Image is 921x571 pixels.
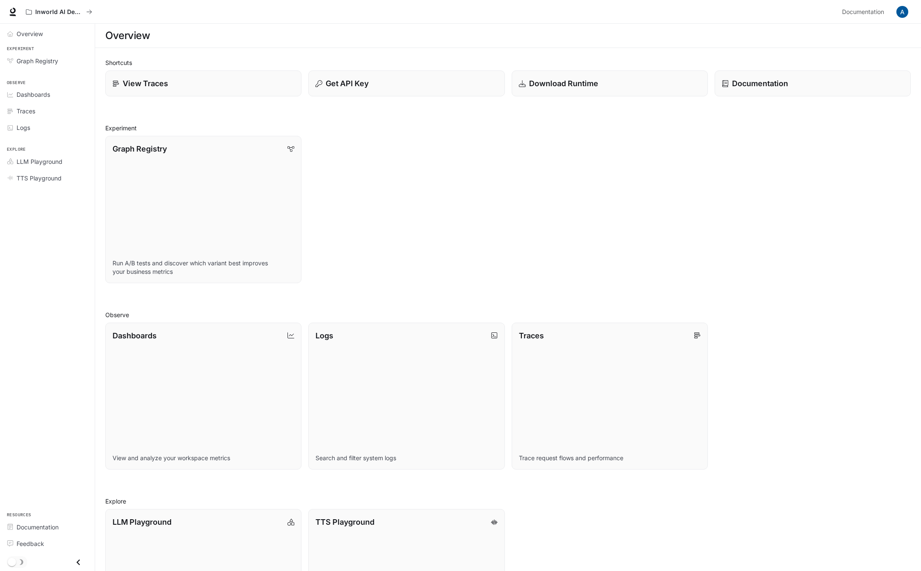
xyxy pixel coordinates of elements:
[113,516,172,528] p: LLM Playground
[105,310,911,319] h2: Observe
[3,87,91,102] a: Dashboards
[3,536,91,551] a: Feedback
[839,3,890,20] a: Documentation
[326,78,369,89] p: Get API Key
[315,330,333,341] p: Logs
[732,78,788,89] p: Documentation
[35,8,83,16] p: Inworld AI Demos
[17,29,43,38] span: Overview
[17,123,30,132] span: Logs
[105,58,911,67] h2: Shortcuts
[3,154,91,169] a: LLM Playground
[17,157,62,166] span: LLM Playground
[8,557,16,566] span: Dark mode toggle
[308,70,504,96] button: Get API Key
[22,3,96,20] button: All workspaces
[315,454,497,462] p: Search and filter system logs
[3,520,91,534] a: Documentation
[105,27,150,44] h1: Overview
[3,53,91,68] a: Graph Registry
[17,174,62,183] span: TTS Playground
[3,171,91,186] a: TTS Playground
[113,259,294,276] p: Run A/B tests and discover which variant best improves your business metrics
[842,7,884,17] span: Documentation
[315,516,375,528] p: TTS Playground
[3,104,91,118] a: Traces
[3,26,91,41] a: Overview
[715,70,911,96] a: Documentation
[17,107,35,115] span: Traces
[17,539,44,548] span: Feedback
[105,323,301,470] a: DashboardsView and analyze your workspace metrics
[3,120,91,135] a: Logs
[105,124,911,132] h2: Experiment
[113,330,157,341] p: Dashboards
[113,143,167,155] p: Graph Registry
[17,90,50,99] span: Dashboards
[113,454,294,462] p: View and analyze your workspace metrics
[17,523,59,532] span: Documentation
[123,78,168,89] p: View Traces
[894,3,911,20] button: User avatar
[512,323,708,470] a: TracesTrace request flows and performance
[896,6,908,18] img: User avatar
[105,70,301,96] a: View Traces
[69,554,88,571] button: Close drawer
[529,78,598,89] p: Download Runtime
[519,454,701,462] p: Trace request flows and performance
[105,136,301,283] a: Graph RegistryRun A/B tests and discover which variant best improves your business metrics
[512,70,708,96] a: Download Runtime
[17,56,58,65] span: Graph Registry
[308,323,504,470] a: LogsSearch and filter system logs
[519,330,544,341] p: Traces
[105,497,911,506] h2: Explore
